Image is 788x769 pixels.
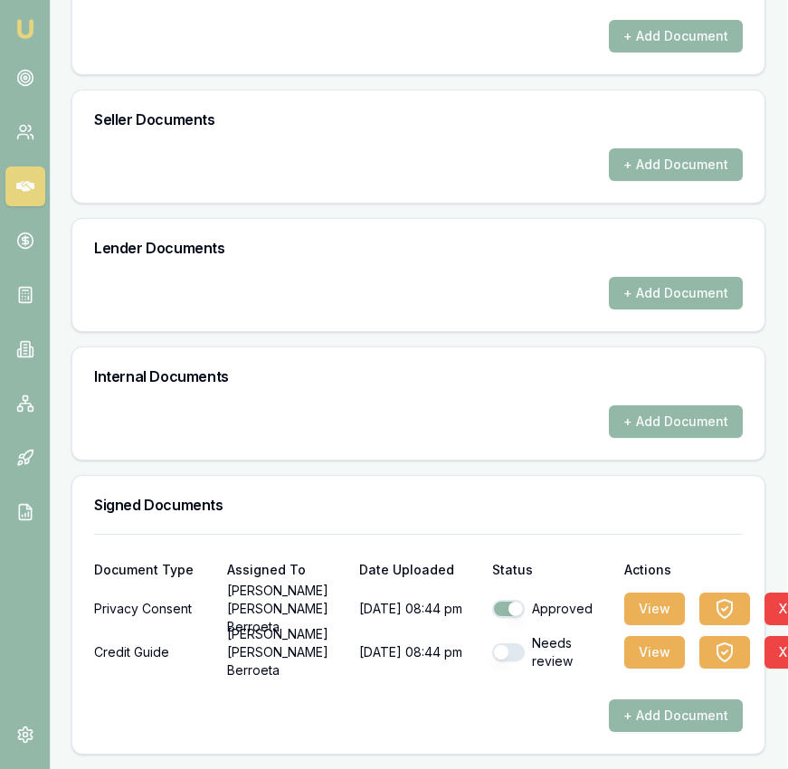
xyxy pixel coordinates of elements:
div: Credit Guide [94,634,213,670]
div: Assigned To [227,564,346,576]
h3: Lender Documents [94,241,743,255]
p: [PERSON_NAME] [PERSON_NAME] Berroeta [227,591,346,627]
div: Status [492,564,611,576]
div: Needs review [492,634,611,670]
button: + Add Document [609,148,743,181]
p: [DATE] 08:44 pm [359,634,478,670]
p: [DATE] 08:44 pm [359,591,478,627]
h3: Seller Documents [94,112,743,127]
button: View [624,636,685,669]
h3: Signed Documents [94,498,743,512]
div: Date Uploaded [359,564,478,576]
div: Actions [624,564,743,576]
button: + Add Document [609,20,743,52]
p: [PERSON_NAME] [PERSON_NAME] Berroeta [227,634,346,670]
h3: Internal Documents [94,369,743,384]
div: Document Type [94,564,213,576]
button: + Add Document [609,405,743,438]
img: emu-icon-u.png [14,18,36,40]
button: + Add Document [609,699,743,732]
button: View [624,593,685,625]
div: Privacy Consent [94,591,213,627]
div: Approved [492,600,611,618]
button: + Add Document [609,277,743,309]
